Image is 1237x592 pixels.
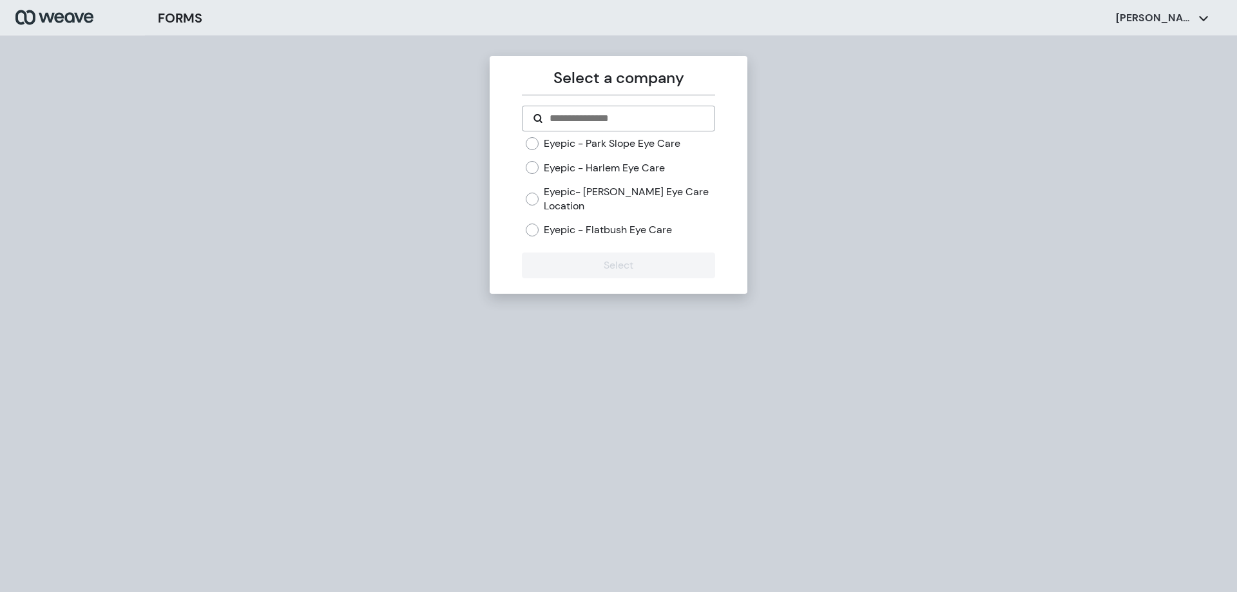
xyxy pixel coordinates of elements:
[522,253,714,278] button: Select
[544,161,665,175] label: Eyepic - Harlem Eye Care
[544,185,714,213] label: Eyepic- [PERSON_NAME] Eye Care Location
[1116,11,1193,25] p: [PERSON_NAME]
[544,137,680,151] label: Eyepic - Park Slope Eye Care
[548,111,704,126] input: Search
[158,8,202,28] h3: FORMS
[544,223,672,237] label: Eyepic - Flatbush Eye Care
[522,66,714,90] p: Select a company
